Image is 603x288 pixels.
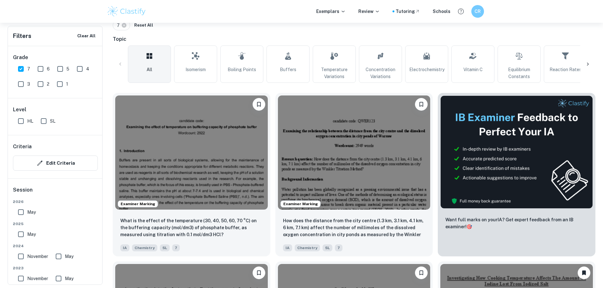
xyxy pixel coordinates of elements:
span: 2 [47,81,49,88]
span: May [27,231,36,238]
button: CR [471,5,484,18]
span: May [65,275,73,282]
span: Equilibrium Constants [500,66,538,80]
span: HL [27,118,33,125]
h6: Filters [13,32,31,40]
span: November [27,253,48,260]
span: Chemistry [132,244,157,251]
h6: CR [474,8,481,15]
img: Chemistry IA example thumbnail: What is the effect of the temperature (3 [115,95,268,210]
a: Schools [433,8,450,15]
span: Temperature Variations [316,66,353,80]
span: SL [160,244,170,251]
span: 2023 [13,265,98,271]
p: What is the effect of the temperature (30, 40, 50, 60, 70 °C) on the buffering capacity (mol/dm3)... [120,217,263,238]
p: Review [358,8,380,15]
button: Clear All [76,31,97,41]
span: All [147,66,152,73]
span: 4 [86,65,89,72]
span: Chemistry [295,244,320,251]
span: Vitamin C [463,66,483,73]
button: Bookmark [253,98,265,111]
a: Tutoring [396,8,420,15]
h6: Topic [113,35,595,43]
span: Examiner Marking [281,201,320,207]
span: 2025 [13,221,98,227]
span: 3 [27,81,30,88]
span: 2024 [13,243,98,249]
span: IA [283,244,292,251]
button: Bookmark [415,98,428,111]
button: Bookmark [415,267,428,279]
span: Reaction Rates [550,66,581,73]
button: Edit Criteria [13,156,98,171]
span: Concentration Variations [362,66,399,80]
span: Boiling Points [228,66,256,73]
span: 1 [66,81,68,88]
button: Reset All [133,21,155,30]
span: Isomerism [185,66,206,73]
h6: Level [13,106,98,113]
span: 5 [66,65,69,72]
img: Thumbnail [440,95,593,209]
div: 7 [113,20,130,30]
span: 2026 [13,199,98,205]
a: Examiner MarkingBookmarkWhat is the effect of the temperature (30, 40, 50, 60, 70 °C) on the buff... [113,93,270,256]
span: May [65,253,73,260]
span: May [27,209,36,216]
span: November [27,275,48,282]
button: Unbookmark [578,267,590,279]
p: How does the distance from the city centre (1.3 km, 3.1 km, 4.1 km, 6 km, 7.1 km) affect the numb... [283,217,425,239]
a: Examiner MarkingBookmarkHow does the distance from the city centre (1.3 km, 3.1 km, 4.1 km, 6 km,... [275,93,433,256]
img: Chemistry IA example thumbnail: How does the distance from the city cent [278,95,430,210]
span: Electrochemistry [409,66,444,73]
button: Help and Feedback [455,6,466,17]
h6: Session [13,186,98,199]
p: Exemplars [316,8,346,15]
p: Want full marks on your IA ? Get expert feedback from an IB examiner! [445,216,588,230]
span: 7 [117,22,122,29]
span: 7 [335,244,342,251]
span: 7 [27,65,30,72]
a: ThumbnailWant full marks on yourIA? Get expert feedback from an IB examiner! [438,93,595,256]
span: 6 [47,65,50,72]
span: 7 [172,244,180,251]
span: 🎯 [467,224,472,229]
img: Clastify logo [107,5,147,18]
span: IA [120,244,129,251]
button: Bookmark [253,267,265,279]
h6: Criteria [13,143,32,150]
span: Buffers [280,66,296,73]
span: SL [323,244,332,251]
h6: Grade [13,54,98,61]
span: Examiner Marking [118,201,158,207]
span: SL [50,118,55,125]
